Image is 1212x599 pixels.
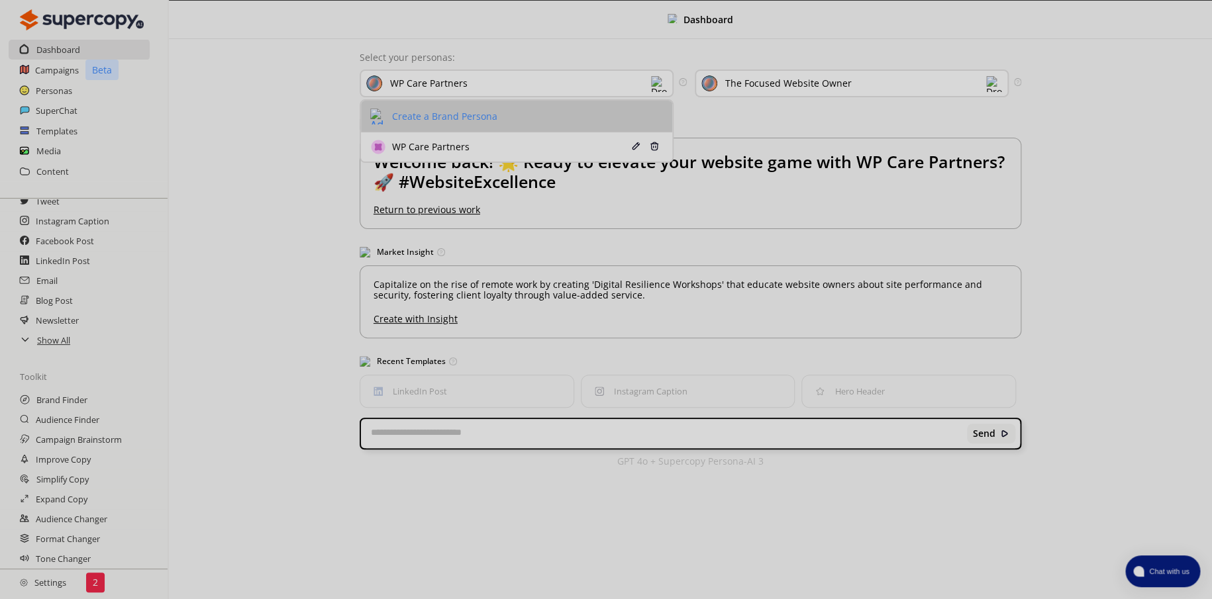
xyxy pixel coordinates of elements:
img: Close [20,7,144,33]
a: Brand Finder [36,390,87,410]
h2: Welcome back! 🌟 Ready to elevate your website game with WP Care Partners? 🚀 #WebsiteExcellence [374,152,1008,205]
img: Dropdown Icon [651,76,667,92]
img: Instagram Caption [595,387,604,396]
img: LinkedIn Post [374,387,383,396]
div: The Focused Website Owner [725,78,852,89]
a: Simplify Copy [36,469,89,489]
a: LinkedIn Post [36,251,90,271]
img: Tooltip Icon [437,248,445,256]
a: Personas [36,81,72,101]
button: LinkedIn PostLinkedIn Post [360,375,574,408]
img: Tooltip Icon [679,78,687,86]
img: Close [668,14,677,23]
a: Tone Changer [36,549,91,569]
button: Hero HeaderHero Header [801,375,1016,408]
img: Edit Icon [631,142,640,151]
img: Brand Icon [370,139,386,155]
a: Audience Changer [36,509,107,529]
p: GPT 4o + Supercopy Persona-AI 3 [617,456,764,467]
button: Instagram CaptionInstagram Caption [581,375,795,408]
a: Templates [36,121,77,141]
a: Email [36,271,58,291]
a: Campaigns [35,60,79,80]
img: Audience Icon [701,75,717,91]
h3: Market Insight [360,242,1022,262]
p: Capitalize on the rise of remote work by creating 'Digital Resilience Workshops' that educate web... [374,279,1008,300]
a: Instagram Caption [36,211,109,231]
div: WP Care Partners [390,78,468,89]
img: Brand Icon [366,75,382,91]
img: Tooltip Icon [1014,78,1022,86]
a: Show All [37,330,70,350]
h3: Jump back in [360,115,1022,134]
div: WP Care Partners [389,142,470,152]
img: Close [20,578,28,586]
p: Beta [85,60,119,80]
a: Improve Copy [36,449,91,469]
a: Content [36,161,69,181]
a: Media [36,141,61,161]
a: Blog Post [36,291,73,310]
img: Hero Header [815,387,825,396]
img: Dropdown Icon [986,76,1002,92]
h3: Recent Templates [360,351,1022,371]
u: Create with Insight [374,307,1008,324]
p: 2 [93,577,98,588]
a: SuperChat [36,101,77,120]
a: Facebook Post [36,231,94,251]
b: Dashboard [683,13,733,26]
span: Chat with us [1144,566,1192,576]
button: atlas-launcher [1125,555,1200,587]
img: Market Insight [360,247,370,257]
img: Tooltip Icon [449,357,457,365]
u: Return to previous work [374,203,480,216]
a: Campaign Brainstorm [36,430,122,449]
img: Delete Icon [650,142,659,151]
img: Close [1000,429,1009,438]
div: Create a Brand Persona [389,111,497,122]
a: Dashboard [36,40,80,60]
p: Select your personas: [360,52,1022,63]
a: Newsletter [36,310,79,330]
img: Add Icon [370,109,386,124]
a: Tweet [36,191,60,211]
a: Expand Copy [36,489,87,509]
a: Audience Finder [36,410,99,430]
img: Popular Templates [360,356,370,367]
b: Send [973,428,995,439]
a: Format Changer [36,529,100,549]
